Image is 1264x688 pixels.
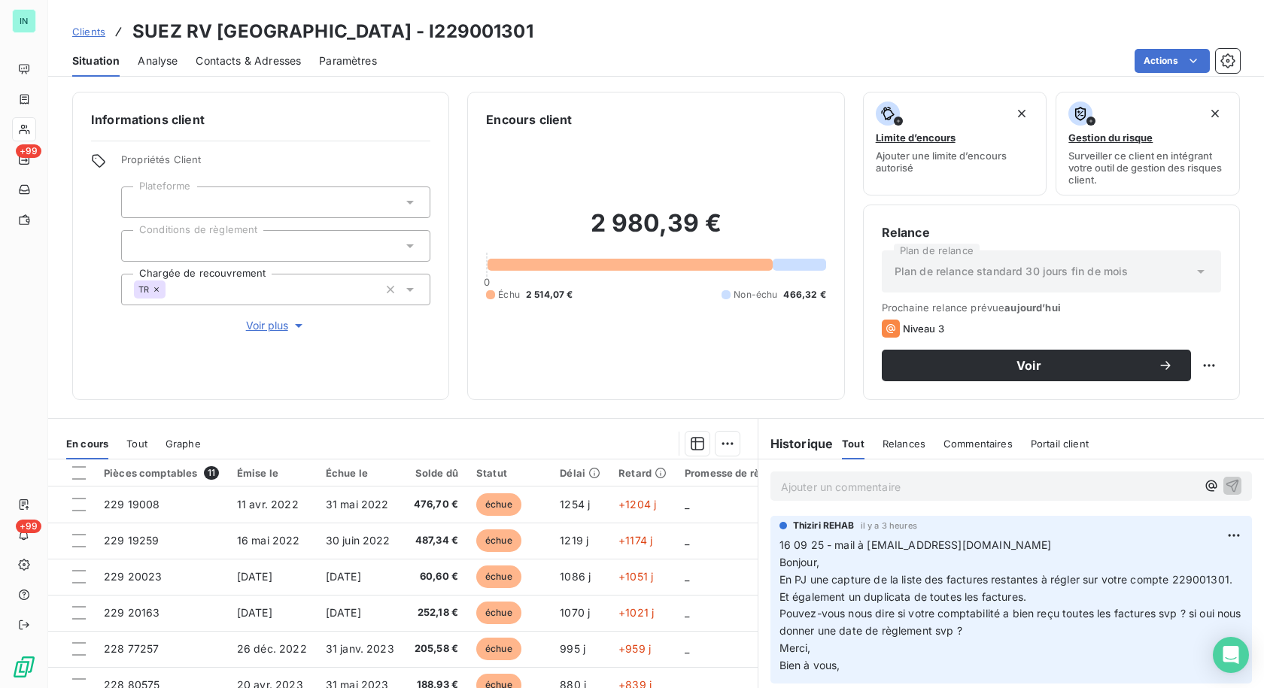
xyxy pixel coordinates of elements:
span: Bien à vous, [779,659,840,671]
span: 11 avr. 2022 [237,498,299,511]
span: _ [685,570,689,583]
span: Pouvez-vous nous dire si votre comptabilité a bien reçu toutes les factures svp ? si oui nous don... [779,607,1244,637]
span: Limite d’encours [876,132,956,144]
span: Prochaine relance prévue [882,302,1221,314]
span: +1051 j [618,570,653,583]
span: 60,60 € [414,569,458,584]
div: Promesse de règlement [685,467,801,479]
h6: Historique [758,435,834,453]
span: Voir [900,359,1158,371]
span: Commentaires [943,438,1013,450]
span: Graphe [166,438,201,450]
span: Clients [72,26,105,38]
span: échue [476,565,521,588]
span: 11 [204,466,219,480]
span: [DATE] [326,606,361,619]
span: 205,58 € [414,641,458,656]
span: 1219 j [560,534,588,547]
span: Ajouter une limite d’encours autorisé [876,150,1035,174]
div: Échue le [326,467,396,479]
span: 31 mai 2022 [326,498,389,511]
span: Plan de relance standard 30 jours fin de mois [895,264,1129,279]
div: Open Intercom Messenger [1213,637,1249,673]
span: 2 514,07 € [526,288,573,302]
span: Contacts & Adresses [196,53,301,68]
span: 31 janv. 2023 [326,642,394,655]
span: 30 juin 2022 [326,534,390,547]
span: 16 mai 2022 [237,534,300,547]
div: Émise le [237,467,308,479]
button: Voir plus [121,317,430,334]
span: 229 20023 [104,570,162,583]
span: il y a 3 heures [861,521,917,530]
span: +99 [16,520,41,533]
a: Clients [72,24,105,39]
span: aujourd’hui [1004,302,1061,314]
span: échue [476,493,521,516]
span: Tout [842,438,864,450]
span: +1174 j [618,534,652,547]
h3: SUEZ RV [GEOGRAPHIC_DATA] - I229001301 [132,18,533,45]
span: 252,18 € [414,605,458,620]
span: _ [685,498,689,511]
span: Non-échu [734,288,777,302]
h6: Encours client [486,111,572,129]
span: 0 [484,276,490,288]
span: Surveiller ce client en intégrant votre outil de gestion des risques client. [1068,150,1227,186]
span: Tout [126,438,147,450]
span: TR [138,285,149,294]
span: En cours [66,438,108,450]
h2: 2 980,39 € [486,208,825,253]
div: Solde dû [414,467,458,479]
span: Niveau 3 [903,323,944,335]
span: Portail client [1031,438,1089,450]
span: 229 20163 [104,606,160,619]
div: Statut [476,467,542,479]
button: Gestion du risqueSurveiller ce client en intégrant votre outil de gestion des risques client. [1056,92,1240,195]
div: Retard [618,467,667,479]
span: _ [685,534,689,547]
span: 1254 j [560,498,590,511]
span: 1086 j [560,570,591,583]
span: Merci, [779,641,811,654]
span: +99 [16,144,41,158]
span: [DATE] [326,570,361,583]
div: IN [12,9,36,33]
span: 476,70 € [414,497,458,512]
span: 16 09 25 - mail à [EMAIL_ADDRESS][DOMAIN_NAME] Bonjour, [779,538,1052,568]
span: +1021 j [618,606,654,619]
span: 995 j [560,642,585,655]
button: Voir [882,350,1191,381]
span: Gestion du risque [1068,132,1153,144]
h6: Informations client [91,111,430,129]
span: En PJ une capture de la liste des factures restantes à régler sur votre compte 229001301. [779,573,1232,586]
input: Ajouter une valeur [134,195,146,209]
span: 1070 j [560,606,590,619]
span: [DATE] [237,606,272,619]
span: [DATE] [237,570,272,583]
span: +1204 j [618,498,656,511]
button: Limite d’encoursAjouter une limite d’encours autorisé [863,92,1047,195]
span: échue [476,638,521,660]
span: _ [685,606,689,619]
img: Logo LeanPay [12,655,36,679]
span: +959 j [618,642,651,655]
input: Ajouter une valeur [134,239,146,253]
span: Paramètres [319,53,377,68]
input: Ajouter une valeur [166,283,178,296]
span: 228 77257 [104,642,159,655]
span: 26 déc. 2022 [237,642,307,655]
span: échue [476,529,521,552]
h6: Relance [882,223,1221,241]
span: échue [476,602,521,624]
span: Voir plus [246,318,306,333]
span: Et également un duplicata de toutes les factures. [779,590,1026,603]
span: 229 19259 [104,534,159,547]
span: Thiziri REHAB [793,519,855,532]
span: Échu [498,288,520,302]
span: Analyse [138,53,178,68]
span: _ [685,642,689,655]
button: Actions [1135,49,1210,73]
div: Délai [560,467,600,479]
span: 487,34 € [414,533,458,548]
